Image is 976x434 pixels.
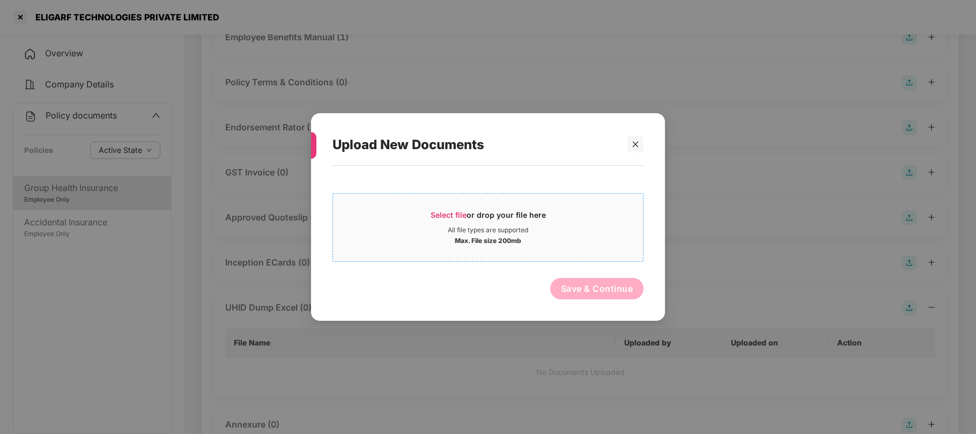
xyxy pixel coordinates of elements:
span: close [632,141,639,148]
span: Select fileor drop your file hereAll file types are supportedMax. File size 200mb [333,202,643,253]
div: All file types are supported [448,226,528,234]
div: or drop your file here [431,210,546,226]
span: Select file [431,210,467,219]
div: Upload New Documents [332,124,618,166]
button: Save & Continue [550,278,644,299]
div: Max. File size 200mb [455,234,521,245]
